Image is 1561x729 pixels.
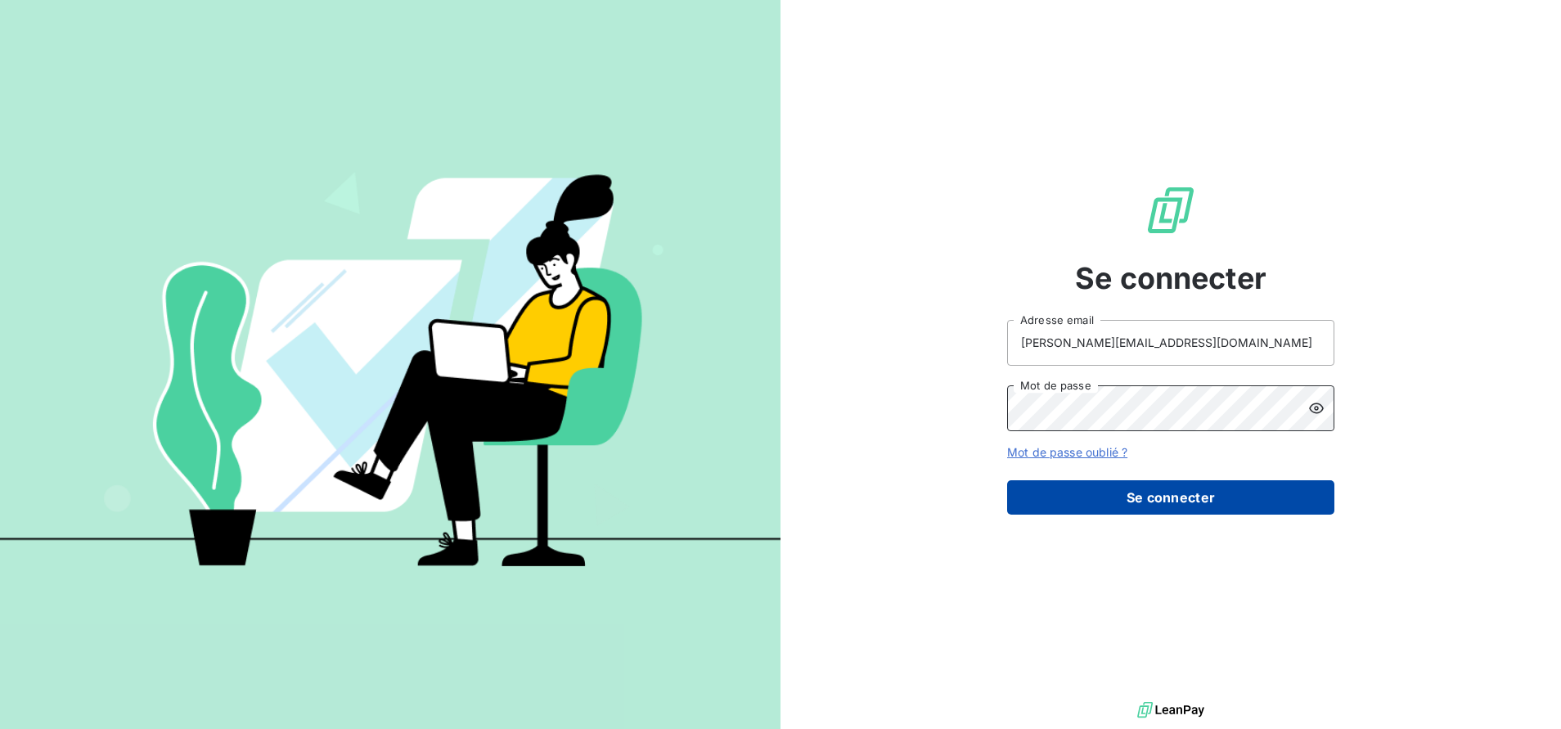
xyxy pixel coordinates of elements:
span: Se connecter [1075,256,1266,300]
img: logo [1137,698,1204,722]
img: Logo LeanPay [1145,184,1197,236]
a: Mot de passe oublié ? [1007,445,1127,459]
input: placeholder [1007,320,1334,366]
button: Se connecter [1007,480,1334,515]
